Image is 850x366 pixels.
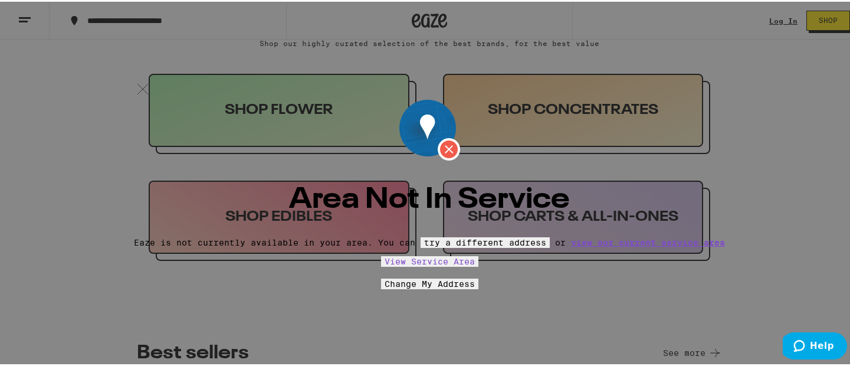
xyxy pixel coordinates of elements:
[571,236,725,246] a: view our current service area
[381,277,478,287] button: Change My Address
[421,236,550,246] button: try a different address
[134,184,725,213] h2: Area Not In Service
[385,255,475,264] span: View Service Area
[783,331,847,360] iframe: Opens a widget where you can find more information
[424,236,546,246] span: try a different address
[385,277,475,287] span: Change My Address
[399,98,460,159] img: image
[381,254,478,265] button: View Service Area
[381,255,478,264] a: View Service Area
[134,236,725,246] p: Eaze is not currently available in your area. You can or
[134,79,152,96] img: close.svg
